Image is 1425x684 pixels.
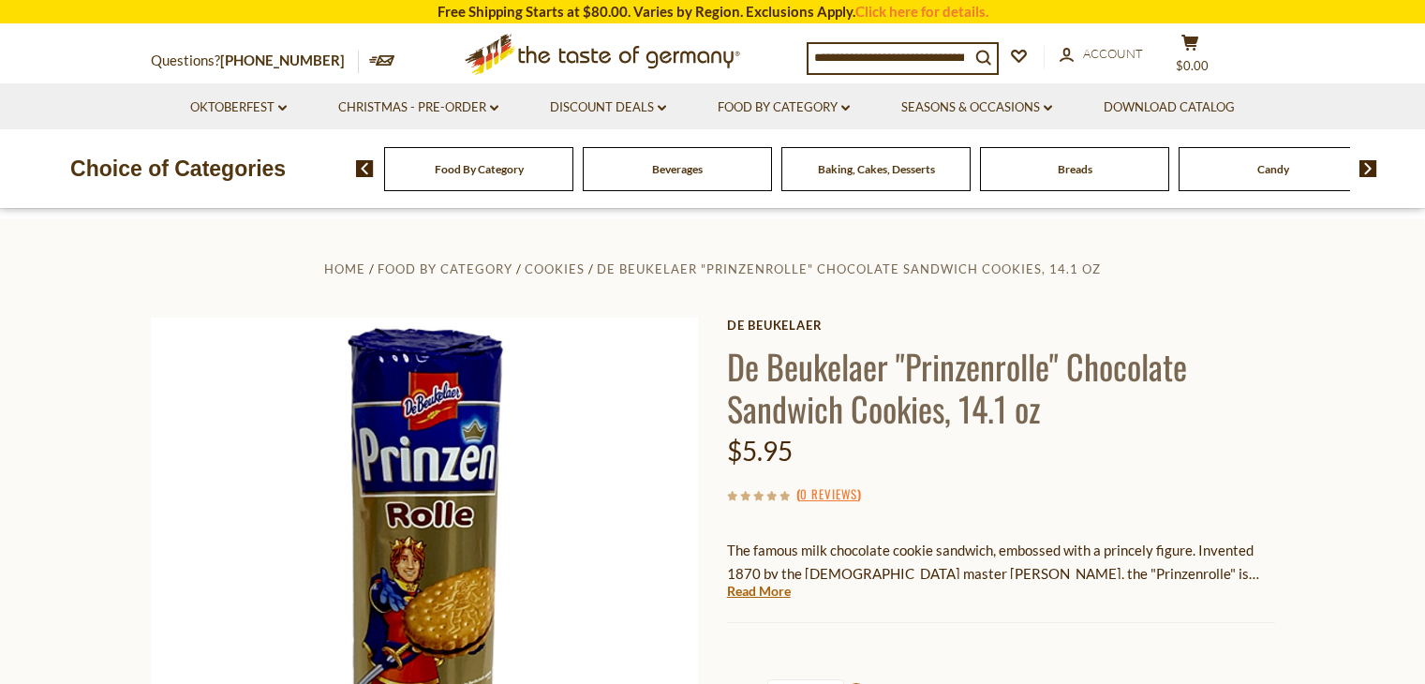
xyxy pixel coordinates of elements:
a: Download Catalog [1104,97,1235,118]
button: $0.00 [1163,34,1219,81]
a: De Beukelaer "Prinzenrolle" Chocolate Sandwich Cookies, 14.1 oz [597,261,1101,276]
a: Seasons & Occasions [901,97,1052,118]
a: Cookies [525,261,585,276]
p: Questions? [151,49,359,73]
a: Discount Deals [550,97,666,118]
a: Food By Category [718,97,850,118]
p: The famous milk chocolate cookie sandwich, embossed with a princely figure. Invented 1870 by the ... [727,539,1275,586]
a: Christmas - PRE-ORDER [338,97,498,118]
a: Breads [1058,162,1092,176]
a: Oktoberfest [190,97,287,118]
a: Food By Category [435,162,524,176]
span: $0.00 [1176,58,1209,73]
span: $5.95 [727,435,793,467]
img: previous arrow [356,160,374,177]
h1: De Beukelaer "Prinzenrolle" Chocolate Sandwich Cookies, 14.1 oz [727,345,1275,429]
a: Candy [1257,162,1289,176]
a: Food By Category [378,261,512,276]
span: ( ) [796,484,861,503]
span: Account [1083,46,1143,61]
a: [PHONE_NUMBER] [220,52,345,68]
a: Baking, Cakes, Desserts [818,162,935,176]
a: 0 Reviews [800,484,857,505]
a: Home [324,261,365,276]
a: Read More [727,582,791,601]
a: De Beukelaer [727,318,1275,333]
a: Click here for details. [855,3,988,20]
a: Beverages [652,162,703,176]
img: next arrow [1359,160,1377,177]
a: Account [1060,44,1143,65]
